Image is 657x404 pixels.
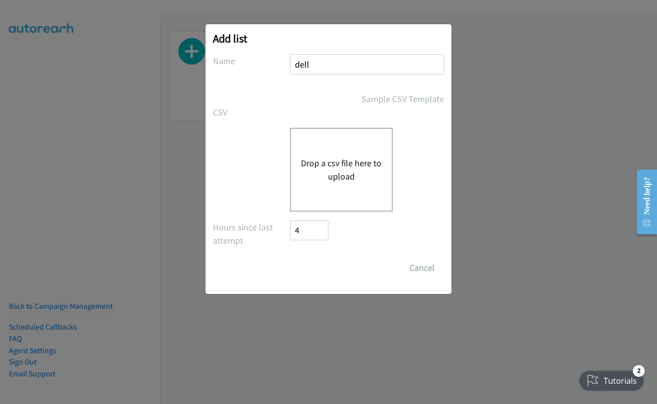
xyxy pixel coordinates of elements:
[213,54,290,68] label: Name
[628,163,657,241] iframe: Resource Center
[362,92,444,106] a: Sample CSV Template
[213,106,290,119] label: CSV
[213,220,290,247] label: Hours since last attempt
[400,258,444,278] button: Cancel
[301,156,382,183] button: Drop a csv file here to upload
[574,361,650,397] iframe: Checklist
[213,32,444,45] h2: Add list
